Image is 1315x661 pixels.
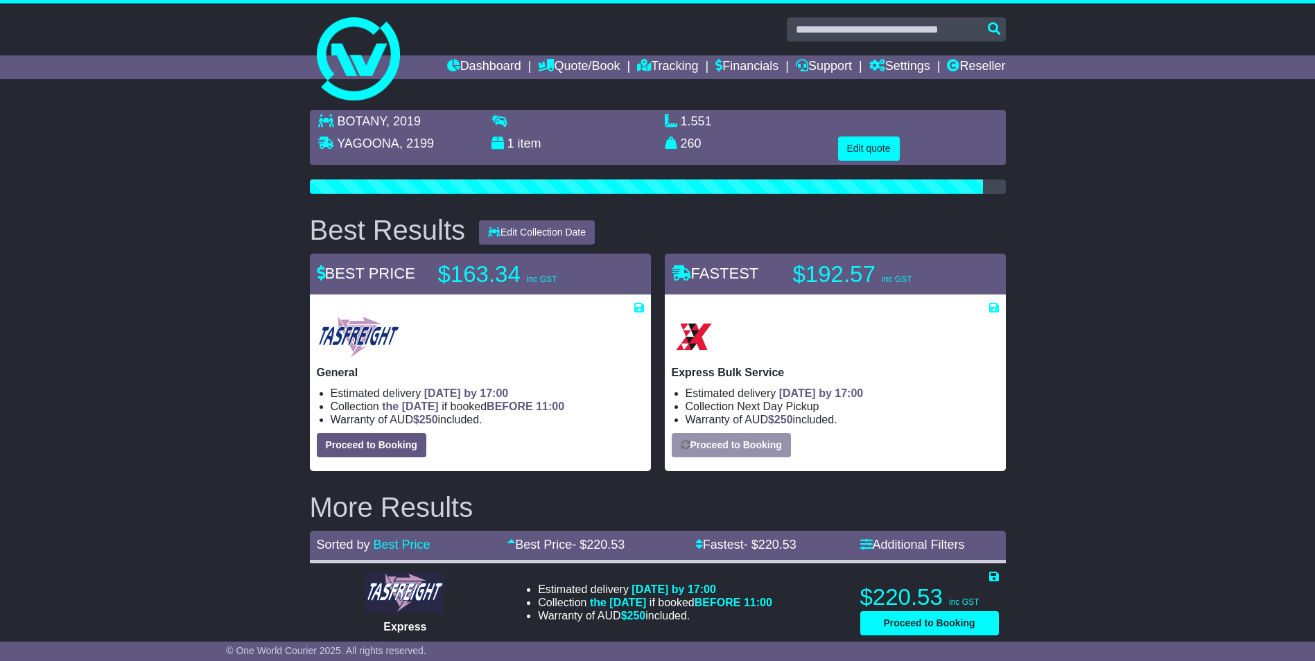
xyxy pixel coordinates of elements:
[365,572,444,613] img: Tasfreight: Express
[869,55,930,79] a: Settings
[507,538,625,552] a: Best Price- $220.53
[672,366,999,379] p: Express Bulk Service
[672,265,759,282] span: FASTEST
[331,387,644,400] li: Estimated delivery
[590,597,772,608] span: if booked
[774,414,793,425] span: 250
[382,400,564,412] span: if booked
[621,610,646,622] span: $
[317,366,644,379] p: General
[744,597,772,608] span: 11:00
[317,433,426,457] button: Proceed to Booking
[538,596,772,609] li: Collection
[303,215,473,245] div: Best Results
[536,400,564,412] span: 11:00
[538,583,772,596] li: Estimated delivery
[681,136,702,150] span: 260
[686,400,999,413] li: Collection
[758,538,796,552] span: 220.53
[226,645,426,656] span: © One World Courier 2025. All rights reserved.
[374,538,430,552] a: Best Price
[310,492,1006,522] h2: More Results
[331,400,644,413] li: Collection
[686,387,999,400] li: Estimated delivery
[487,400,533,412] span: BEFORE
[338,114,386,128] span: BOTANY
[413,414,438,425] span: $
[860,538,965,552] a: Additional Filters
[627,610,646,622] span: 250
[860,583,999,611] p: $220.53
[538,55,620,79] a: Quote/Book
[672,433,791,457] button: Proceed to Booking
[386,114,421,128] span: , 2019
[681,114,712,128] span: 1.551
[768,414,793,425] span: $
[695,597,741,608] span: BEFORE
[507,136,514,150] span: 1
[424,387,509,399] span: [DATE] by 17:00
[419,414,438,425] span: 250
[586,538,625,552] span: 220.53
[796,55,852,79] a: Support
[399,136,434,150] span: , 2199
[538,609,772,622] li: Warranty of AUD included.
[632,583,716,595] span: [DATE] by 17:00
[947,55,1005,79] a: Reseller
[479,220,595,245] button: Edit Collection Date
[744,538,796,552] span: - $
[860,611,999,635] button: Proceed to Booking
[793,261,966,288] p: $192.57
[779,387,864,399] span: [DATE] by 17:00
[737,400,819,412] span: Next Day Pickup
[695,538,796,552] a: Fastest- $220.53
[438,261,611,288] p: $163.34
[317,265,415,282] span: BEST PRICE
[590,597,646,608] span: the [DATE]
[715,55,778,79] a: Financials
[331,413,644,426] li: Warranty of AUD included.
[382,400,438,412] span: the [DATE]
[882,274,912,284] span: inc GST
[572,538,625,552] span: - $
[383,621,426,633] span: Express
[672,315,716,359] img: Border Express: Express Bulk Service
[686,413,999,426] li: Warranty of AUD included.
[317,538,370,552] span: Sorted by
[518,136,541,150] span: item
[317,315,401,359] img: Tasfreight: General
[838,136,900,161] button: Edit quote
[447,55,521,79] a: Dashboard
[527,274,557,284] span: inc GST
[637,55,698,79] a: Tracking
[949,597,979,607] span: inc GST
[337,136,399,150] span: YAGOONA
